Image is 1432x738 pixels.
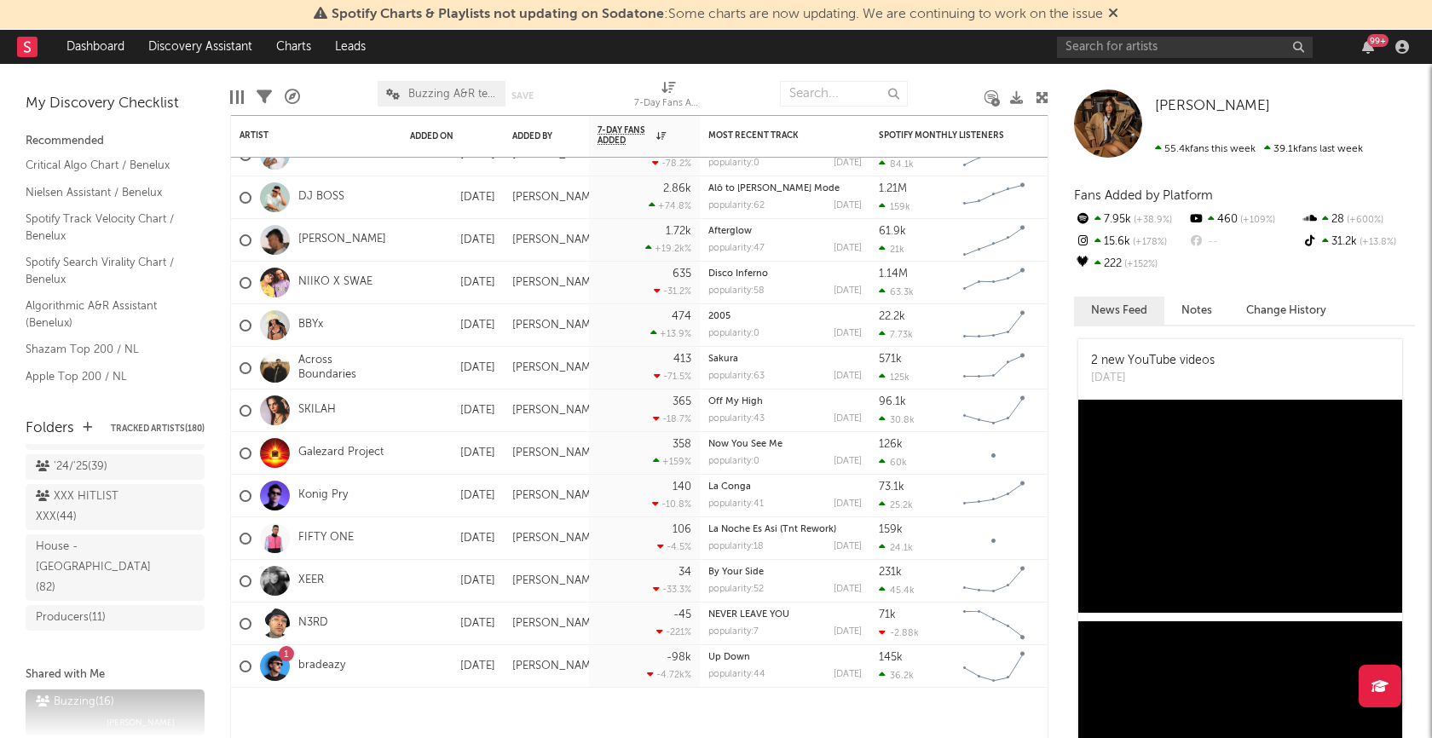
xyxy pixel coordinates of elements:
div: [DATE] [834,244,862,253]
div: 571k [879,354,902,365]
a: Alô to [PERSON_NAME] Mode [708,184,840,193]
span: +600 % [1344,216,1383,225]
div: [DATE] [410,145,495,165]
div: 2.86k [663,183,691,194]
div: [DATE] [410,614,495,634]
div: 145k [879,652,903,663]
div: 2 new YouTube videos [1091,352,1215,370]
button: Tracked Artists(180) [111,424,205,433]
a: NIIKO X SWAE [298,275,372,290]
div: Off My High [708,397,862,406]
div: Spotify Monthly Listeners [879,130,1007,141]
a: Sakura [708,355,738,364]
a: Shazam Top 200 / NL [26,340,188,359]
a: Nielsen Assistant / Benelux [26,183,188,202]
span: +152 % [1122,260,1158,269]
a: [PERSON_NAME] [298,233,386,247]
a: Spotify Track Velocity Chart / Benelux [26,210,188,245]
span: [PERSON_NAME] [107,712,175,733]
button: Notes [1164,297,1229,325]
div: popularity: 18 [708,542,764,551]
div: -71.5 % [654,371,691,382]
div: Disco Inferno [708,269,862,279]
svg: Chart title [956,475,1032,517]
div: [PERSON_NAME] [512,276,600,290]
div: La Conga [708,482,862,492]
div: 159k [879,201,910,212]
div: [DATE] [410,571,495,591]
div: [PERSON_NAME] [512,574,600,588]
a: Leads [323,30,378,64]
a: Producers(11) [26,605,205,631]
div: popularity: 58 [708,286,765,296]
div: [DATE] [834,329,862,338]
div: Buzzing ( 16 ) [36,692,114,712]
div: [DATE] [834,627,862,637]
a: 2005 [708,312,730,321]
div: popularity: 0 [708,159,759,168]
div: popularity: 0 [708,457,759,466]
a: XEER [298,574,324,588]
a: FIFTY ONE [298,531,354,545]
div: Edit Columns [230,72,244,122]
button: Save [511,91,534,101]
div: popularity: 41 [708,499,764,509]
div: Added On [410,131,470,141]
a: N3RD [298,616,328,631]
div: Filters [257,72,272,122]
div: [DATE] [834,201,862,210]
div: 125k [879,372,909,383]
div: 2005 [708,312,862,321]
a: BBYx [298,318,323,332]
div: 222 [1074,253,1187,275]
div: 24.1k [879,542,913,553]
div: popularity: 52 [708,585,764,594]
div: [PERSON_NAME] [512,191,600,205]
div: Added By [512,131,555,141]
div: [DATE] [410,187,495,208]
div: [DATE] [834,585,862,594]
div: 34 [678,567,691,578]
div: Producers ( 11 ) [36,608,106,628]
div: NEVER LEAVE YOU [708,610,862,620]
div: 31.2k [1302,231,1415,253]
span: +109 % [1238,216,1275,225]
div: Shared with Me [26,665,205,685]
button: Change History [1229,297,1343,325]
div: [PERSON_NAME] [512,617,600,631]
a: [PERSON_NAME] [1155,98,1270,115]
div: Sakura [708,355,862,364]
div: [PERSON_NAME] [512,532,600,545]
div: 7-Day Fans Added (7-Day Fans Added) [634,94,702,114]
div: [PERSON_NAME] [512,319,600,332]
div: 63.3k [879,286,914,297]
svg: Chart title [956,560,1032,603]
div: -2.88k [879,627,919,638]
div: [DATE] [410,230,495,251]
div: -31.2 % [654,285,691,297]
div: 30.8k [879,414,915,425]
div: 7.95k [1074,209,1187,231]
div: Folders [26,418,74,439]
div: 21k [879,244,904,255]
div: Artist [240,130,367,141]
div: Recommended [26,131,205,152]
div: +19.2k % [645,243,691,254]
div: -- [1187,231,1301,253]
div: 84.1k [879,159,914,170]
span: +38.9 % [1131,216,1172,225]
div: +74.8 % [649,200,691,211]
span: +13.8 % [1357,238,1396,247]
a: Dashboard [55,30,136,64]
div: [DATE] [410,401,495,421]
div: 140 [673,481,691,493]
svg: Chart title [956,262,1032,304]
div: 106 [673,524,691,535]
div: [PERSON_NAME] [512,404,600,418]
div: [DATE] [410,358,495,378]
a: XXX HITLIST XXX(44) [26,484,205,530]
div: 365 [673,396,691,407]
div: -33.3 % [653,584,691,595]
div: House - [GEOGRAPHIC_DATA] ( 82 ) [36,537,156,598]
div: popularity: 63 [708,372,765,381]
